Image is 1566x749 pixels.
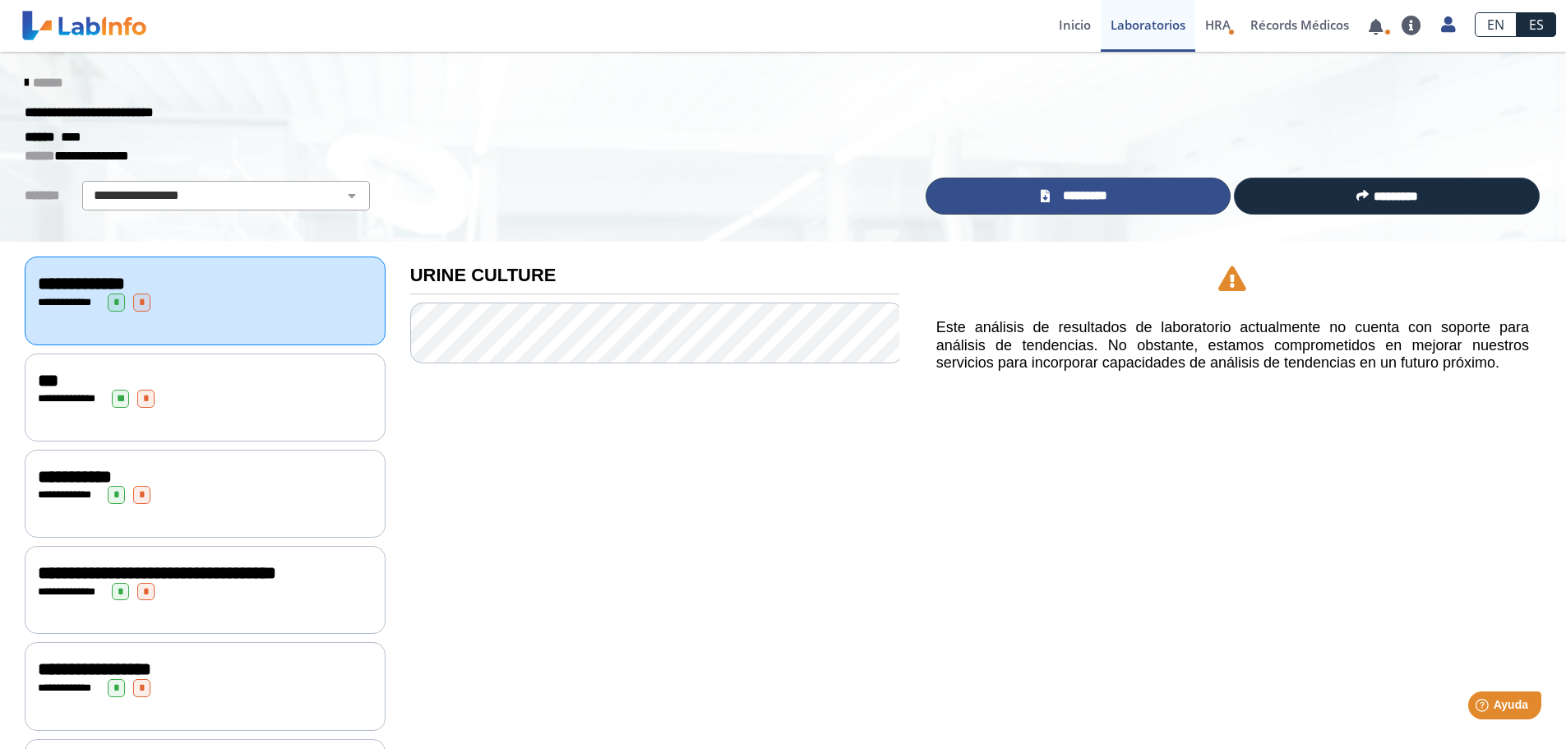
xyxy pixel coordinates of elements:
[1475,12,1517,37] a: EN
[1205,16,1231,33] span: HRA
[936,319,1529,372] h5: Este análisis de resultados de laboratorio actualmente no cuenta con soporte para análisis de ten...
[1420,685,1548,731] iframe: Help widget launcher
[410,265,557,285] b: URINE CULTURE
[1517,12,1556,37] a: ES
